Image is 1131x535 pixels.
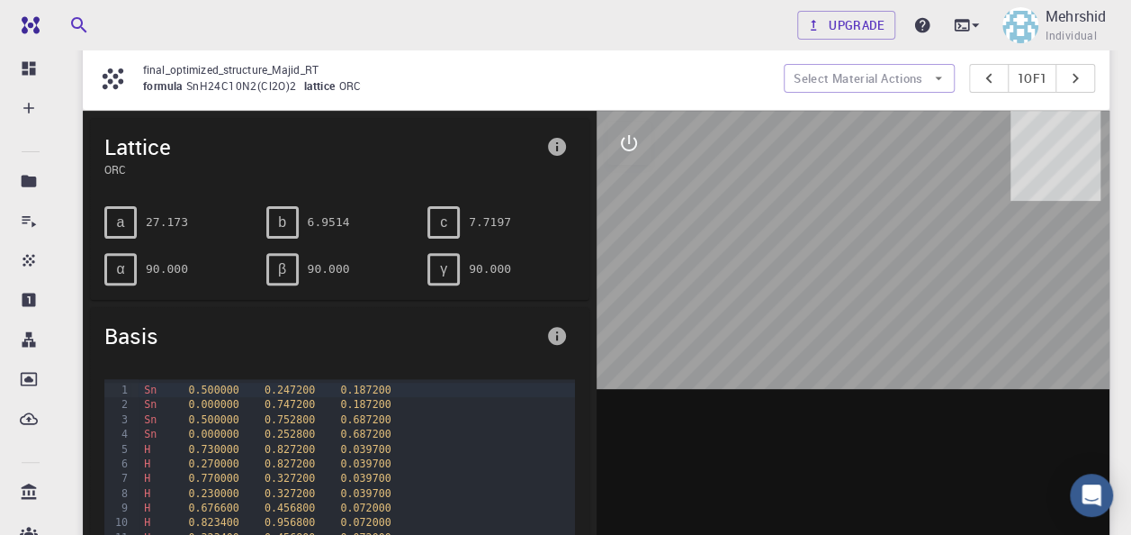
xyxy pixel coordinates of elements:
[340,458,390,470] span: 0.039700
[1002,7,1038,43] img: Mehrshid
[144,458,150,470] span: H
[1008,64,1057,93] button: 1of1
[265,458,315,470] span: 0.827200
[1070,474,1113,517] div: Open Intercom Messenger
[340,443,390,456] span: 0.039700
[308,253,350,285] pre: 90.000
[143,61,769,77] p: final_optimized_structure_Majid_RT
[104,515,130,530] div: 10
[784,64,955,93] button: Select Material Actions
[539,129,575,165] button: info
[797,11,895,40] a: Upgrade
[188,398,238,411] span: 0.000000
[304,78,339,93] span: lattice
[1046,27,1097,45] span: Individual
[144,487,150,500] span: H
[340,472,390,485] span: 0.039700
[969,64,1096,93] div: pager
[265,502,315,514] span: 0.456800
[188,458,238,470] span: 0.270000
[278,214,286,231] span: b
[104,322,539,350] span: Basis
[188,472,238,485] span: 0.770000
[469,253,511,285] pre: 90.000
[340,516,390,529] span: 0.072000
[265,487,315,500] span: 0.327200
[440,214,447,231] span: c
[265,472,315,485] span: 0.327200
[104,501,130,515] div: 9
[104,442,130,457] div: 5
[340,487,390,500] span: 0.039700
[440,261,447,277] span: γ
[265,413,315,426] span: 0.752800
[186,78,304,93] span: SnH24C10N2(Cl2O)2
[144,398,157,411] span: Sn
[188,384,238,396] span: 0.500000
[188,516,238,529] span: 0.823400
[188,428,238,440] span: 0.000000
[1046,5,1106,27] p: Mehrshid
[188,502,238,514] span: 0.676600
[340,413,390,426] span: 0.687200
[144,413,157,426] span: Sn
[278,261,286,277] span: β
[188,487,238,500] span: 0.230000
[144,472,150,485] span: H
[469,206,511,238] pre: 7.7197
[36,13,101,29] span: Support
[14,16,40,34] img: logo
[117,214,125,231] span: a
[265,516,315,529] span: 0.956800
[265,428,315,440] span: 0.252800
[104,397,130,412] div: 2
[144,443,150,456] span: H
[340,384,390,396] span: 0.187200
[104,383,130,397] div: 1
[146,206,188,238] pre: 27.173
[265,384,315,396] span: 0.247200
[188,413,238,426] span: 0.500000
[144,384,157,396] span: Sn
[340,398,390,411] span: 0.187200
[265,398,315,411] span: 0.747200
[104,427,130,441] div: 4
[265,443,315,456] span: 0.827200
[338,78,368,93] span: ORC
[308,206,350,238] pre: 6.9514
[104,413,130,427] div: 3
[340,502,390,514] span: 0.072000
[144,516,150,529] span: H
[144,428,157,440] span: Sn
[104,471,130,485] div: 7
[104,161,539,177] span: ORC
[539,318,575,354] button: info
[116,261,124,277] span: α
[104,457,130,471] div: 6
[188,443,238,456] span: 0.730000
[340,428,390,440] span: 0.687200
[104,132,539,161] span: Lattice
[144,502,150,514] span: H
[143,78,186,93] span: formula
[104,486,130,501] div: 8
[146,253,188,285] pre: 90.000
